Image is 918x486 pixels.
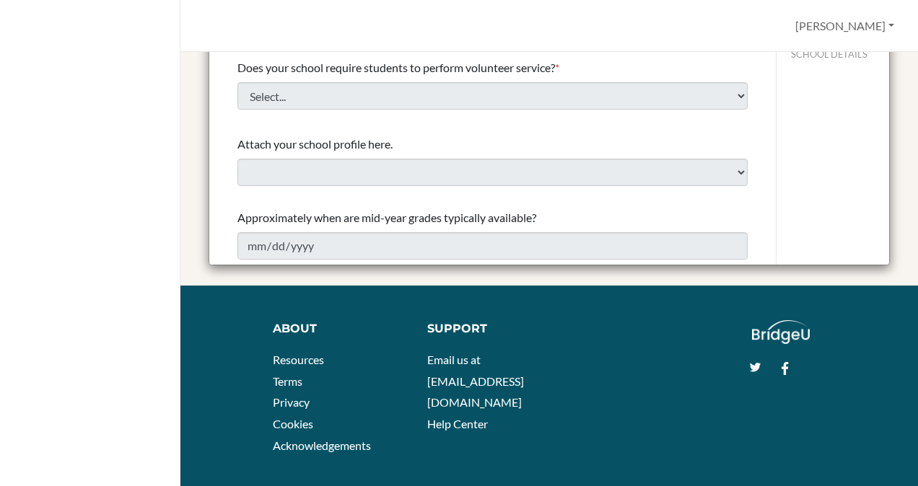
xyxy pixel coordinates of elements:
[273,417,313,430] a: Cookies
[752,320,810,344] img: logo_white@2x-f4f0deed5e89b7ecb1c2cc34c3e3d731f90f0f143d5ea2071677605dd97b5244.png
[273,395,310,409] a: Privacy
[273,353,324,366] a: Resources
[273,320,395,337] div: About
[777,42,889,67] button: SCHOOL DETAILS
[237,61,555,74] span: Does your school require students to perform volunteer service?
[789,12,901,40] button: [PERSON_NAME]
[273,438,371,452] a: Acknowledgements
[427,353,524,409] a: Email us at [EMAIL_ADDRESS][DOMAIN_NAME]
[237,137,393,151] span: Attach your school profile here.
[427,417,488,430] a: Help Center
[237,211,536,224] span: Approximately when are mid-year grades typically available?
[273,374,302,388] a: Terms
[427,320,536,337] div: Support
